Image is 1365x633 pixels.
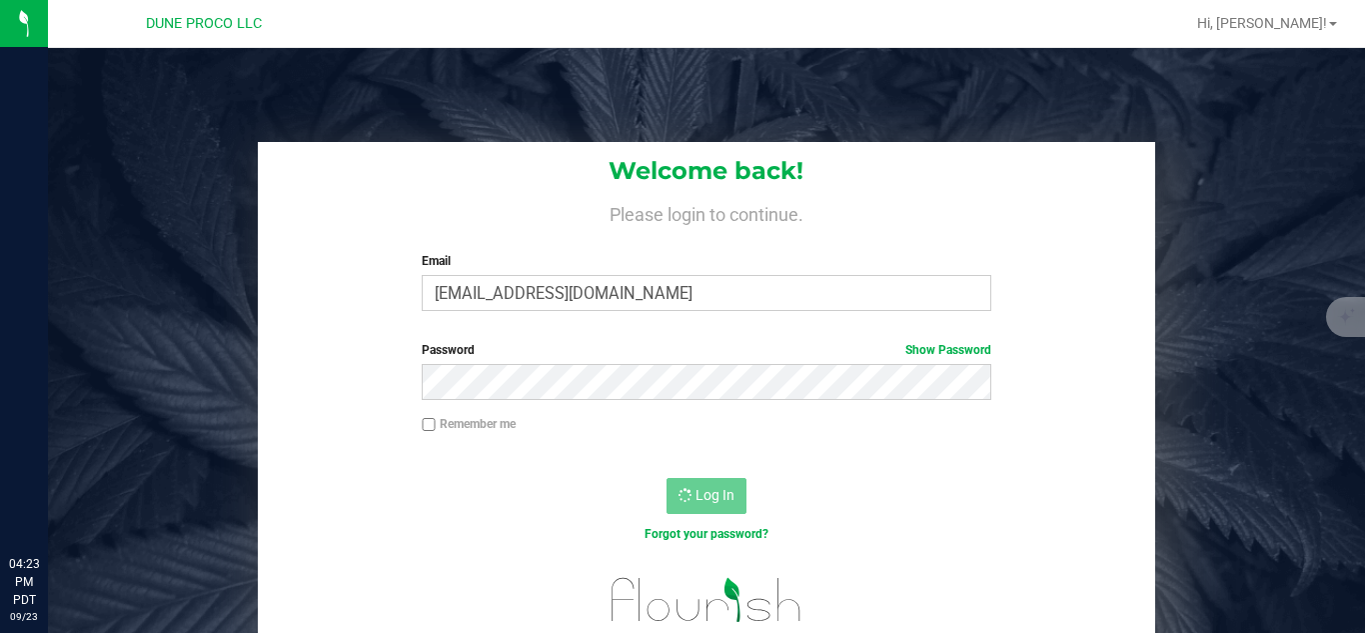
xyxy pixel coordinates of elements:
h1: Welcome back! [258,158,1156,184]
span: Log In [695,487,734,503]
a: Forgot your password? [645,527,768,541]
span: Hi, [PERSON_NAME]! [1197,15,1327,31]
p: 09/23 [9,609,39,624]
input: Remember me [422,418,436,432]
label: Remember me [422,415,516,433]
button: Log In [667,478,746,514]
span: DUNE PROCO LLC [146,15,262,32]
p: 04:23 PM PDT [9,555,39,609]
h4: Please login to continue. [258,200,1156,224]
label: Email [422,252,990,270]
a: Show Password [905,343,991,357]
span: Password [422,343,475,357]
